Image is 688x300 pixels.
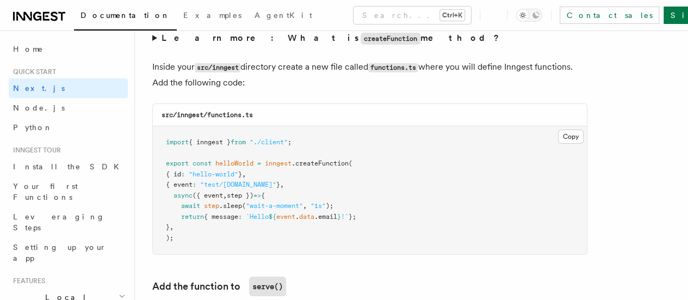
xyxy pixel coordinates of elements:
[246,213,269,221] span: `Hello
[195,63,240,72] code: src/inngest
[299,213,314,221] span: data
[166,223,170,231] span: }
[257,160,261,167] span: =
[368,63,418,72] code: functions.ts
[173,192,193,199] span: async
[9,68,56,76] span: Quick start
[170,223,173,231] span: ,
[9,237,128,268] a: Setting up your app
[9,118,128,137] a: Python
[74,3,177,30] a: Documentation
[349,213,356,221] span: };
[166,181,193,188] span: { event
[162,33,501,43] strong: Learn more: What is method?
[193,192,223,199] span: ({ event
[166,234,173,242] span: );
[13,182,78,201] span: Your first Functions
[13,103,65,112] span: Node.js
[276,213,295,221] span: event
[349,160,352,167] span: (
[280,181,284,188] span: ,
[314,213,337,221] span: .email
[337,213,341,221] span: }
[152,59,587,90] p: Inside your directory create a new file called where you will define Inngest functions. Add the f...
[238,170,242,178] span: }
[303,202,307,210] span: ,
[9,176,128,207] a: Your first Functions
[248,3,319,29] a: AgentKit
[13,212,105,232] span: Leveraging Steps
[204,213,238,221] span: { message
[13,162,126,171] span: Install the SDK
[13,84,65,93] span: Next.js
[440,10,464,21] kbd: Ctrl+K
[80,11,170,20] span: Documentation
[13,243,107,262] span: Setting up your app
[200,181,276,188] span: "test/[DOMAIN_NAME]"
[9,207,128,237] a: Leveraging Steps
[9,39,128,59] a: Home
[231,138,246,146] span: from
[249,277,286,296] code: serve()
[341,213,349,221] span: !`
[242,170,246,178] span: ,
[9,98,128,118] a: Node.js
[166,170,181,178] span: { id
[13,44,44,54] span: Home
[246,202,303,210] span: "wait-a-moment"
[162,111,253,119] code: src/inngest/functions.ts
[193,160,212,167] span: const
[288,138,292,146] span: ;
[223,192,227,199] span: ,
[152,30,587,46] summary: Learn more: What iscreateFunctionmethod?
[181,202,200,210] span: await
[255,11,312,20] span: AgentKit
[361,33,420,45] code: createFunction
[189,138,231,146] span: { inngest }
[558,130,584,144] button: Copy
[238,213,242,221] span: :
[265,160,292,167] span: inngest
[166,138,189,146] span: import
[292,160,349,167] span: .createFunction
[13,123,53,132] span: Python
[215,160,253,167] span: helloWorld
[516,9,542,22] button: Toggle dark mode
[9,277,45,285] span: Features
[227,192,253,199] span: step })
[354,7,471,24] button: Search...Ctrl+K
[242,202,246,210] span: (
[269,213,276,221] span: ${
[276,181,280,188] span: }
[560,7,659,24] a: Contact sales
[250,138,288,146] span: "./client"
[261,192,265,199] span: {
[9,78,128,98] a: Next.js
[181,213,204,221] span: return
[183,11,241,20] span: Examples
[9,146,61,155] span: Inngest tour
[253,192,261,199] span: =>
[311,202,326,210] span: "1s"
[189,170,238,178] span: "hello-world"
[152,277,286,296] a: Add the function toserve()
[181,170,185,178] span: :
[204,202,219,210] span: step
[326,202,333,210] span: );
[166,160,189,167] span: export
[177,3,248,29] a: Examples
[219,202,242,210] span: .sleep
[9,157,128,176] a: Install the SDK
[193,181,196,188] span: :
[295,213,299,221] span: .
